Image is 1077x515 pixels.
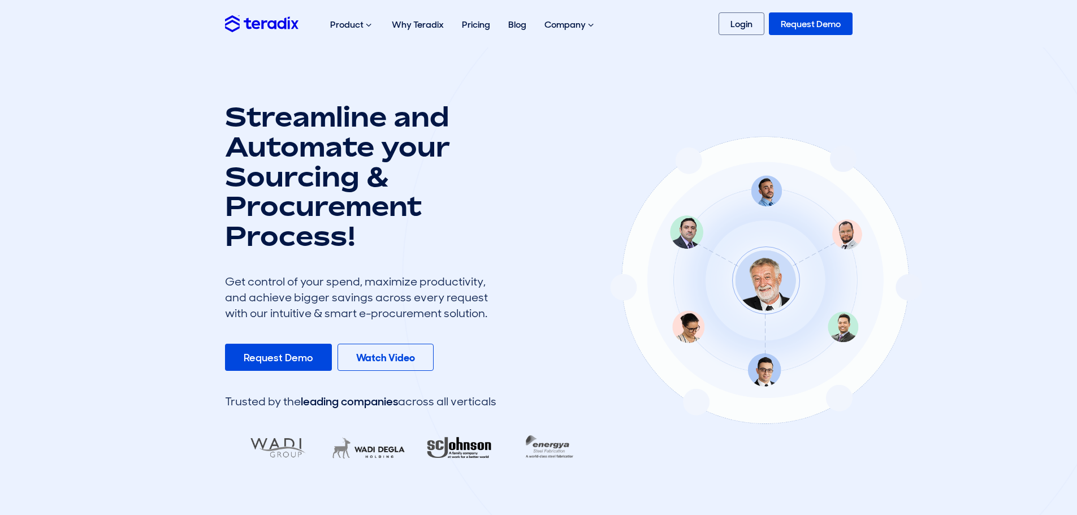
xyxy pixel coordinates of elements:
div: Company [535,7,605,43]
a: Request Demo [225,344,332,371]
img: Teradix logo [225,15,299,32]
div: Trusted by the across all verticals [225,393,496,409]
b: Watch Video [356,351,415,365]
a: Blog [499,7,535,42]
a: Why Teradix [383,7,453,42]
div: Get control of your spend, maximize productivity, and achieve bigger savings across every request... [225,274,496,321]
a: Request Demo [769,12,853,35]
span: leading companies [301,394,398,409]
img: RA [412,430,503,466]
a: Pricing [453,7,499,42]
div: Product [321,7,383,43]
h1: Streamline and Automate your Sourcing & Procurement Process! [225,102,496,251]
a: Watch Video [338,344,434,371]
a: Login [719,12,764,35]
img: LifeMakers [321,430,413,466]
